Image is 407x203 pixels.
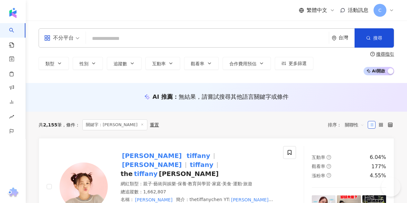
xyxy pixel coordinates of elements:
[133,169,159,179] mark: tiffany
[307,7,327,14] span: 繁體中文
[179,93,289,100] span: 無結果，請嘗試搜尋其他語言關鍵字或條件
[371,163,386,170] div: 177%
[188,181,210,186] span: 教育與學習
[210,181,212,186] span: ·
[378,7,382,14] span: C
[150,122,159,127] div: 重置
[9,110,14,125] span: rise
[327,155,331,160] span: question-circle
[376,51,394,57] div: 搜尋指引
[8,8,18,18] img: logo icon
[121,151,183,161] mark: [PERSON_NAME]
[332,36,337,41] span: environment
[153,181,176,186] span: 藝術與娛樂
[231,181,233,186] span: ·
[9,23,22,48] a: search
[145,57,180,70] button: 互動率
[143,181,152,186] span: 親子
[7,188,19,198] img: chrome extension
[275,57,313,70] button: 更多篩選
[152,61,166,66] span: 互動率
[73,57,103,70] button: 性別
[176,181,177,186] span: ·
[107,57,142,70] button: 追蹤數
[121,189,275,195] div: 總追蹤數 ： 1,662,807
[121,160,183,170] mark: [PERSON_NAME]
[153,93,289,101] div: AI 推薦 ：
[114,61,127,66] span: 追蹤數
[189,160,215,170] mark: tiffany
[370,172,386,179] div: 4.55%
[185,151,211,161] mark: tiffany
[312,155,325,160] span: 互動率
[184,57,219,70] button: 觀看率
[79,61,88,66] span: 性別
[312,173,325,178] span: 漲粉率
[44,33,74,43] div: 不分平台
[152,181,153,186] span: ·
[121,181,275,187] div: 網紅類型 ：
[44,35,51,41] span: appstore
[355,28,394,48] button: 搜尋
[39,57,69,70] button: 類型
[121,197,173,202] span: 名稱 ：
[82,119,147,130] span: 關鍵字：[PERSON_NAME]
[328,120,368,130] div: 排序：
[381,177,401,197] iframe: Help Scout Beacon - Open
[327,173,331,178] span: question-circle
[242,181,243,186] span: ·
[45,61,54,66] span: 類型
[191,61,204,66] span: 觀看率
[178,181,187,186] span: 保養
[312,164,325,169] span: 觀看率
[370,154,386,161] div: 6.04%
[243,181,252,186] span: 旅遊
[221,181,222,186] span: ·
[327,164,331,169] span: question-circle
[345,120,364,130] span: 關聯性
[229,61,256,66] span: 合作費用預估
[212,181,221,186] span: 家庭
[39,122,62,127] div: 共 筆
[43,122,57,127] span: 2,155
[222,181,231,186] span: 美食
[121,170,133,178] span: the
[62,122,80,127] span: 條件 ：
[338,35,355,41] div: 台灣
[289,61,307,66] span: 更多篩選
[187,181,188,186] span: ·
[348,7,368,13] span: 活動訊息
[373,35,382,41] span: 搜尋
[159,170,219,178] span: [PERSON_NAME]
[233,181,242,186] span: 運動
[190,197,230,202] span: thetiffanychen YT:
[370,52,375,56] span: question-circle
[223,57,271,70] button: 合作費用預估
